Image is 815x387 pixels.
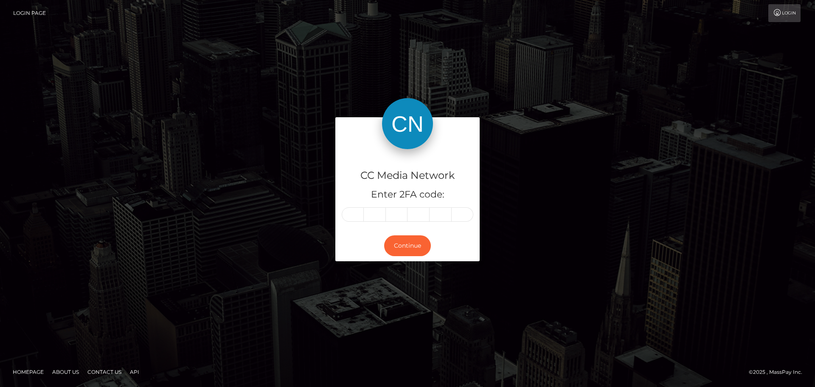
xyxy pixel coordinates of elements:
[84,365,125,379] a: Contact Us
[9,365,47,379] a: Homepage
[384,235,431,256] button: Continue
[342,168,473,183] h4: CC Media Network
[382,98,433,149] img: CC Media Network
[768,4,801,22] a: Login
[342,188,473,201] h5: Enter 2FA code:
[749,367,809,377] div: © 2025 , MassPay Inc.
[13,4,46,22] a: Login Page
[126,365,143,379] a: API
[49,365,82,379] a: About Us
